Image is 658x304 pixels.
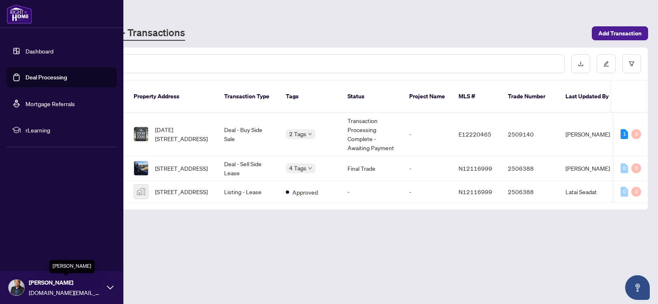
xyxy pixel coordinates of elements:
td: 2506388 [501,156,559,181]
th: Transaction Type [218,81,279,113]
button: filter [622,54,641,73]
div: 0 [621,163,628,173]
td: Transaction Processing Complete - Awaiting Payment [341,113,403,156]
span: 4 Tags [289,163,306,173]
td: - [403,156,452,181]
img: logo [7,4,32,24]
img: Profile Icon [9,280,24,295]
div: 0 [631,129,641,139]
span: [STREET_ADDRESS] [155,187,208,196]
th: Status [341,81,403,113]
div: 0 [631,187,641,197]
img: thumbnail-img [134,127,148,141]
span: down [308,132,312,136]
button: Open asap [625,275,650,300]
td: Deal - Buy Side Sale [218,113,279,156]
span: N12116999 [459,188,492,195]
td: Final Trade [341,156,403,181]
a: Mortgage Referrals [25,100,75,107]
span: filter [629,61,635,67]
td: 2509140 [501,113,559,156]
td: [PERSON_NAME] [559,156,621,181]
span: [PERSON_NAME] [29,278,103,287]
td: Latai Seadat [559,181,621,203]
a: Dashboard [25,47,53,55]
img: thumbnail-img [134,185,148,199]
span: [STREET_ADDRESS] [155,164,208,173]
td: Listing - Lease [218,181,279,203]
a: Deal Processing [25,74,67,81]
td: 2506388 [501,181,559,203]
th: Last Updated By [559,81,621,113]
span: N12116999 [459,165,492,172]
button: Add Transaction [592,26,648,40]
span: edit [603,61,609,67]
button: download [571,54,590,73]
span: download [578,61,584,67]
span: rLearning [25,125,111,135]
button: edit [597,54,616,73]
td: - [341,181,403,203]
div: 1 [621,129,628,139]
span: [DOMAIN_NAME][EMAIL_ADDRESS][DOMAIN_NAME] [29,288,103,297]
span: Add Transaction [598,27,642,40]
span: 2 Tags [289,129,306,139]
td: [PERSON_NAME] [559,113,621,156]
div: 0 [631,163,641,173]
img: thumbnail-img [134,161,148,175]
th: Trade Number [501,81,559,113]
td: - [403,181,452,203]
div: [PERSON_NAME] [49,260,95,273]
td: - [403,113,452,156]
div: 0 [621,187,628,197]
td: Deal - Sell Side Lease [218,156,279,181]
th: Property Address [127,81,218,113]
span: E12220465 [459,130,491,138]
span: [DATE][STREET_ADDRESS] [155,125,211,143]
th: Tags [279,81,341,113]
th: Project Name [403,81,452,113]
span: Approved [292,188,318,197]
th: MLS # [452,81,501,113]
span: down [308,166,312,170]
